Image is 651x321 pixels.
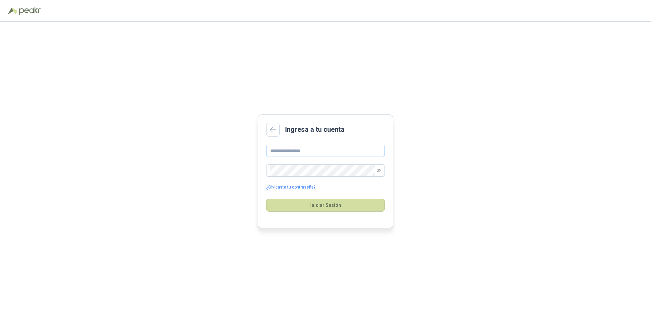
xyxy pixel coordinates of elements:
img: Peakr [19,7,41,15]
span: eye-invisible [377,168,381,173]
h2: Ingresa a tu cuenta [285,124,344,135]
img: Logo [8,7,18,14]
a: ¿Olvidaste tu contraseña? [266,184,315,191]
button: Iniciar Sesión [266,199,385,212]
